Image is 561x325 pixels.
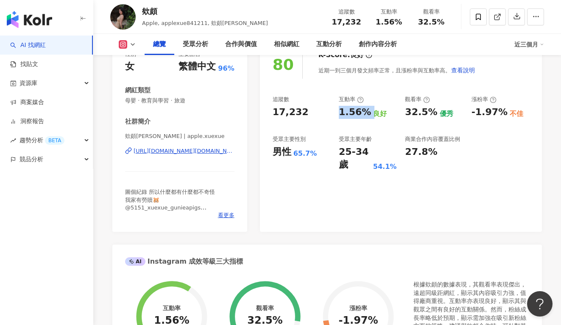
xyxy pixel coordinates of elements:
[273,96,289,103] div: 追蹤數
[273,56,294,73] div: 80
[274,39,299,50] div: 相似網紅
[440,109,453,118] div: 優秀
[318,62,475,79] div: 近期一到三個月發文頻率正常，且漲粉率與互動率高。
[134,147,234,155] div: [URL][DOMAIN_NAME][DOMAIN_NAME]
[472,106,508,119] div: -1.97%
[359,39,397,50] div: 創作內容分析
[373,8,405,16] div: 互動率
[125,189,228,226] span: 圖個紀錄 所以什麼都有什麼都不奇怪 我家有勞贖🐹 @5151_xuexue_gunieapigs 工作邀約請發信至📨 [EMAIL_ADDRESS][DOMAIN_NAME]
[125,117,151,126] div: 社群簡介
[125,257,243,266] div: Instagram 成效等級三大指標
[10,138,16,143] span: rise
[405,96,430,103] div: 觀看率
[316,39,342,50] div: 互動分析
[273,106,309,119] div: 17,232
[179,60,216,73] div: 繁體中文
[339,146,371,172] div: 25-34 歲
[10,60,38,69] a: 找貼文
[514,38,544,51] div: 近三個月
[418,18,444,26] span: 32.5%
[45,136,64,145] div: BETA
[373,162,397,171] div: 54.1%
[125,257,145,266] div: AI
[10,98,44,107] a: 商案媒合
[10,117,44,126] a: 洞察報告
[293,149,317,158] div: 65.7%
[405,106,437,119] div: 32.5%
[451,67,475,74] span: 查看說明
[273,135,306,143] div: 受眾主要性別
[183,39,208,50] div: 受眾分析
[142,6,268,17] div: 欸頗
[273,146,291,159] div: 男性
[451,62,475,79] button: 查看說明
[318,50,372,60] div: K-Score :
[405,146,437,159] div: 27.8%
[125,97,234,105] span: 母嬰 · 教育與學習 · 旅遊
[472,96,497,103] div: 漲粉率
[339,135,372,143] div: 受眾主要年齡
[332,17,361,26] span: 17,232
[349,305,367,311] div: 漲粉率
[125,86,151,95] div: 網紅類型
[405,135,460,143] div: 商業合作內容覆蓋比例
[153,39,166,50] div: 總覽
[218,212,234,219] span: 看更多
[125,132,234,140] span: 欸頗[PERSON_NAME] | apple.xuexue
[163,305,181,311] div: 互動率
[125,147,234,155] a: [URL][DOMAIN_NAME][DOMAIN_NAME]
[20,131,64,150] span: 趨勢分析
[225,39,257,50] div: 合作與價值
[256,305,274,311] div: 觀看率
[125,60,134,73] div: 女
[415,8,447,16] div: 觀看率
[10,41,46,50] a: searchAI 找網紅
[376,18,402,26] span: 1.56%
[20,150,43,169] span: 競品分析
[110,4,136,30] img: KOL Avatar
[339,96,364,103] div: 互動率
[510,109,523,118] div: 不佳
[527,291,553,317] iframe: Help Scout Beacon - Open
[7,11,52,28] img: logo
[330,8,363,16] div: 追蹤數
[373,109,387,118] div: 良好
[350,50,364,60] div: 良好
[142,20,268,26] span: Apple, applexue841211, 欸頗[PERSON_NAME]
[20,74,37,93] span: 資源庫
[218,64,234,73] span: 96%
[339,106,371,119] div: 1.56%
